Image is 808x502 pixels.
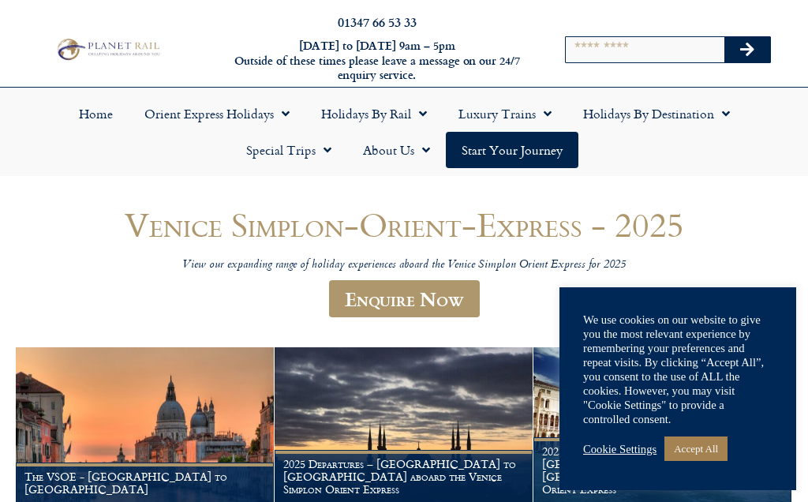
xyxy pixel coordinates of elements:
[542,445,783,495] h1: 2025 Departures – Fly to [GEOGRAPHIC_DATA] & return to [GEOGRAPHIC_DATA] on the Venice Simplon Or...
[338,13,417,31] a: 01347 66 53 33
[283,458,524,495] h1: 2025 Departures – [GEOGRAPHIC_DATA] to [GEOGRAPHIC_DATA] aboard the Venice Simplon Orient Express
[53,36,163,63] img: Planet Rail Train Holidays Logo
[329,280,480,317] a: Enquire Now
[24,470,265,496] h1: The VSOE - [GEOGRAPHIC_DATA] to [GEOGRAPHIC_DATA]
[8,96,800,168] nav: Menu
[583,442,656,456] a: Cookie Settings
[583,313,772,426] div: We use cookies on our website to give you the most relevant experience by remembering your prefer...
[724,37,770,62] button: Search
[230,132,347,168] a: Special Trips
[219,39,535,83] h6: [DATE] to [DATE] 9am – 5pm Outside of these times please leave a message on our 24/7 enquiry serv...
[129,96,305,132] a: Orient Express Holidays
[25,258,783,273] p: View our expanding range of holiday experiences aboard the Venice Simplon Orient Express for 2025
[347,132,446,168] a: About Us
[446,132,578,168] a: Start your Journey
[567,96,746,132] a: Holidays by Destination
[305,96,443,132] a: Holidays by Rail
[63,96,129,132] a: Home
[664,436,728,461] a: Accept All
[443,96,567,132] a: Luxury Trains
[25,206,783,243] h1: Venice Simplon-Orient-Express - 2025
